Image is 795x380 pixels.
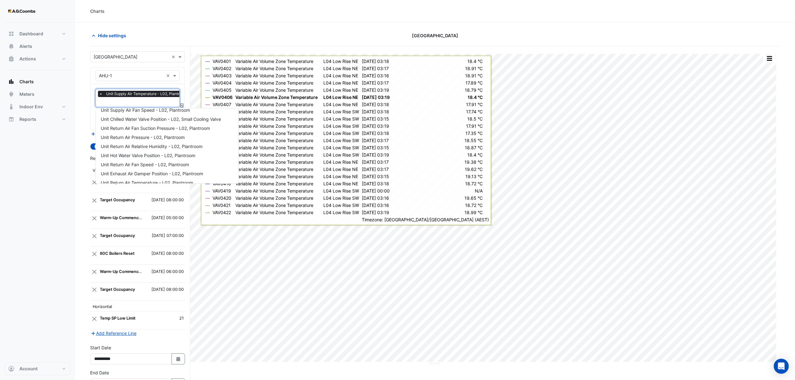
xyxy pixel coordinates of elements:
span: Alerts [19,43,32,49]
td: Warm-Up Commenced [99,175,143,193]
img: Company Logo [8,5,36,18]
td: [DATE] 06:00:00 [143,264,185,282]
fa-icon: Select Date [176,356,181,362]
button: Close [91,284,97,296]
button: Close [91,313,97,325]
app-icon: Meters [8,91,14,97]
span: Dashboard [19,31,43,37]
span: Clear [172,54,177,60]
strong: Target Occupancy [100,233,135,238]
button: Add Equipment [90,130,128,137]
td: [DATE] 07:00:00 [143,229,185,247]
span: Unit Return Air Pressure - L02, Plantroom [101,135,185,140]
button: More Options [763,54,776,62]
app-icon: Dashboard [8,31,14,37]
button: Indoor Env [5,100,70,113]
app-icon: Reports [8,116,14,122]
button: Hide settings [90,30,130,41]
ng-dropdown-panel: Options list [95,108,239,184]
button: Meters [5,88,70,100]
strong: 80C Boilers Reset [100,251,135,256]
strong: Target Occupancy [100,198,135,202]
span: Unit Return Air Temperature - L02, Plantroom [101,180,193,185]
td: Target Occupancy [99,282,143,300]
span: Unit Chilled Water Valve Position - L02, Small Cooling Valve [101,116,221,122]
span: Clear [166,72,172,79]
td: [DATE] 05:00:00 [143,211,185,229]
span: Unit Return Air Fan Suction Pressure - L02, Plantroom [101,126,210,131]
td: Target Occupancy [99,229,143,247]
span: × [98,91,104,97]
th: Horizontal [90,300,185,311]
span: Charts [19,79,34,85]
span: Indoor Env [19,104,43,110]
label: Start Date [90,344,111,351]
strong: Warm-Up Commenced [100,180,144,184]
button: Dashboard [5,28,70,40]
span: Reports [19,116,36,122]
span: Unit Return Air Fan Speed - L02, Plantroom [101,162,189,167]
button: Alerts [5,40,70,53]
span: Choose Function [179,103,185,108]
button: Close [91,248,97,260]
div: Charts [90,8,105,14]
td: 80C Boilers Reset [99,247,143,264]
strong: Target Occupancy [100,287,135,292]
td: [DATE] 08:00:00 [143,193,185,211]
span: Unit Exhaust Air Damper Position - L02, Plantroom [101,171,203,176]
button: Close [91,212,97,224]
button: Account [5,362,70,375]
label: Reference Lines [90,155,123,162]
div: Open Intercom Messenger [774,359,789,374]
span: Account [19,366,38,372]
span: Unit Hot Water Valve Position - L02, Plantroom [101,153,195,158]
button: Reports [5,113,70,126]
strong: Temp SP Low Limit [100,316,136,321]
app-icon: Actions [8,56,14,62]
td: [DATE] 06:00:00 [143,175,185,193]
label: End Date [90,369,109,376]
span: Meters [19,91,34,97]
app-icon: Charts [8,79,14,85]
app-icon: Alerts [8,43,14,49]
button: Charts [5,75,70,88]
button: Add Reference Line [90,330,137,337]
span: [GEOGRAPHIC_DATA] [412,32,458,39]
td: Warm-Up Commenced [99,264,143,282]
td: [DATE] 08:00:00 [143,282,185,300]
app-icon: Indoor Env [8,104,14,110]
td: 21 [172,311,185,329]
td: Target Occupancy [99,193,143,211]
button: Close [91,230,97,242]
button: Close [91,177,97,188]
td: Warm-Up Commenced [99,211,143,229]
span: Unit Return Air Relative Humidity - L02, Plantroom [101,144,203,149]
span: Unit Supply Air Temperature - L02, Plantroom [105,91,189,97]
button: Close [91,194,97,206]
span: Hide settings [98,32,126,39]
th: Vertical [90,164,185,175]
td: Temp SP Low Limit [99,311,172,329]
strong: Warm-Up Commenced [100,215,144,220]
span: Actions [19,56,36,62]
strong: Warm-Up Commenced [100,269,144,274]
button: Actions [5,53,70,65]
td: [DATE] 08:00:00 [143,247,185,264]
span: Unit Supply Air Fan Speed - L02, Plantroom [101,107,190,113]
button: Close [91,266,97,278]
